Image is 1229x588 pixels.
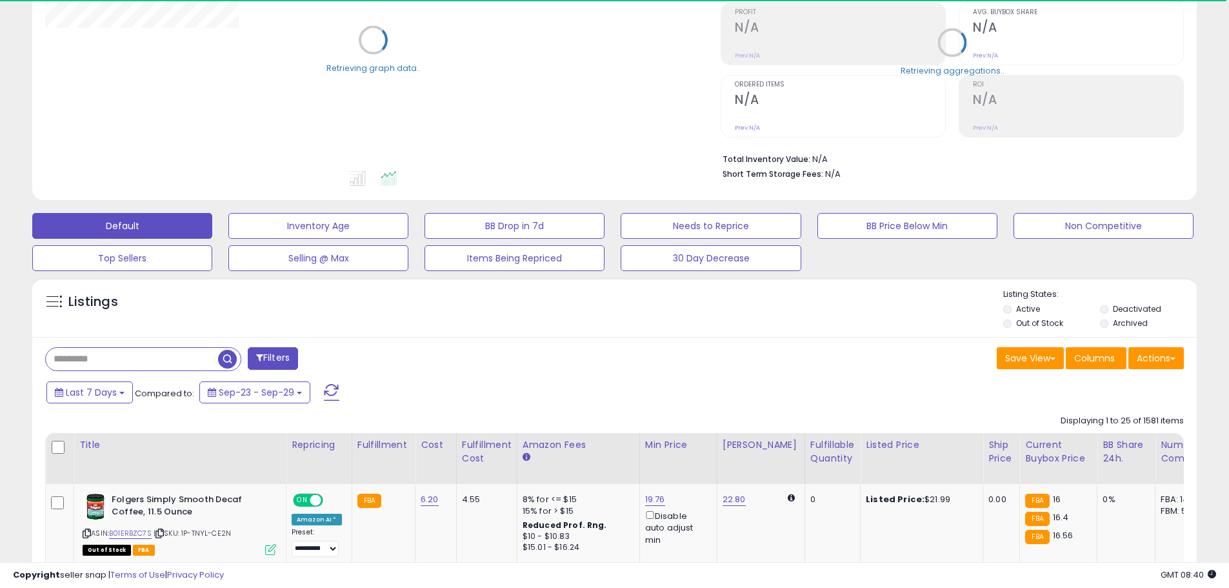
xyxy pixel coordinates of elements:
[988,494,1010,505] div: 0.00
[645,493,665,506] a: 19.76
[1161,438,1208,465] div: Num of Comp.
[13,569,60,581] strong: Copyright
[1016,303,1040,314] label: Active
[83,545,131,556] span: All listings that are currently out of stock and unavailable for purchase on Amazon
[46,381,133,403] button: Last 7 Days
[83,494,276,554] div: ASIN:
[109,528,152,539] a: B01ERBZC7S
[621,245,801,271] button: 30 Day Decrease
[462,494,507,505] div: 4.55
[523,520,607,531] b: Reduced Prof. Rng.
[523,438,634,452] div: Amazon Fees
[292,438,346,452] div: Repricing
[810,494,850,505] div: 0
[866,494,973,505] div: $21.99
[1025,512,1049,526] small: FBA
[1113,303,1161,314] label: Deactivated
[421,438,451,452] div: Cost
[1053,529,1074,542] span: 16.56
[425,245,605,271] button: Items Being Repriced
[326,62,421,74] div: Retrieving graph data..
[154,528,231,538] span: | SKU: 1P-TNYL-CE2N
[357,438,410,452] div: Fulfillment
[523,505,630,517] div: 15% for > $15
[1074,352,1115,365] span: Columns
[1161,494,1203,505] div: FBA: 14
[321,495,342,506] span: OFF
[228,245,408,271] button: Selling @ Max
[32,245,212,271] button: Top Sellers
[1014,213,1194,239] button: Non Competitive
[817,213,997,239] button: BB Price Below Min
[723,438,799,452] div: [PERSON_NAME]
[79,438,281,452] div: Title
[133,545,155,556] span: FBA
[68,293,118,311] h5: Listings
[866,438,977,452] div: Listed Price
[32,213,212,239] button: Default
[523,494,630,505] div: 8% for <= $15
[866,493,924,505] b: Listed Price:
[523,531,630,542] div: $10 - $10.83
[988,438,1014,465] div: Ship Price
[112,494,268,521] b: Folgers Simply Smooth Decaf Coffee, 11.5 Ounce
[1128,347,1184,369] button: Actions
[1103,494,1145,505] div: 0%
[1161,569,1216,581] span: 2025-10-7 08:40 GMT
[83,494,108,520] img: 41L3LFEMdsL._SL40_.jpg
[294,495,310,506] span: ON
[462,438,512,465] div: Fulfillment Cost
[1061,415,1184,427] div: Displaying 1 to 25 of 1581 items
[228,213,408,239] button: Inventory Age
[645,438,712,452] div: Min Price
[621,213,801,239] button: Needs to Reprice
[1053,493,1061,505] span: 16
[248,347,298,370] button: Filters
[810,438,855,465] div: Fulfillable Quantity
[292,528,342,557] div: Preset:
[219,386,294,399] span: Sep-23 - Sep-29
[523,452,530,463] small: Amazon Fees.
[1053,511,1069,523] span: 16.4
[1161,505,1203,517] div: FBM: 5
[421,493,439,506] a: 6.20
[523,542,630,553] div: $15.01 - $16.24
[135,387,194,400] span: Compared to:
[425,213,605,239] button: BB Drop in 7d
[110,569,165,581] a: Terms of Use
[199,381,310,403] button: Sep-23 - Sep-29
[1016,318,1063,329] label: Out of Stock
[1066,347,1126,369] button: Columns
[997,347,1064,369] button: Save View
[1025,438,1092,465] div: Current Buybox Price
[13,569,224,582] div: seller snap | |
[1025,494,1049,508] small: FBA
[1103,438,1150,465] div: BB Share 24h.
[645,509,707,546] div: Disable auto adjust min
[167,569,224,581] a: Privacy Policy
[66,386,117,399] span: Last 7 Days
[1025,530,1049,544] small: FBA
[357,494,381,508] small: FBA
[901,65,1004,76] div: Retrieving aggregations..
[292,514,342,525] div: Amazon AI *
[723,493,746,506] a: 22.80
[1113,318,1148,329] label: Archived
[1003,289,1197,301] p: Listing States:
